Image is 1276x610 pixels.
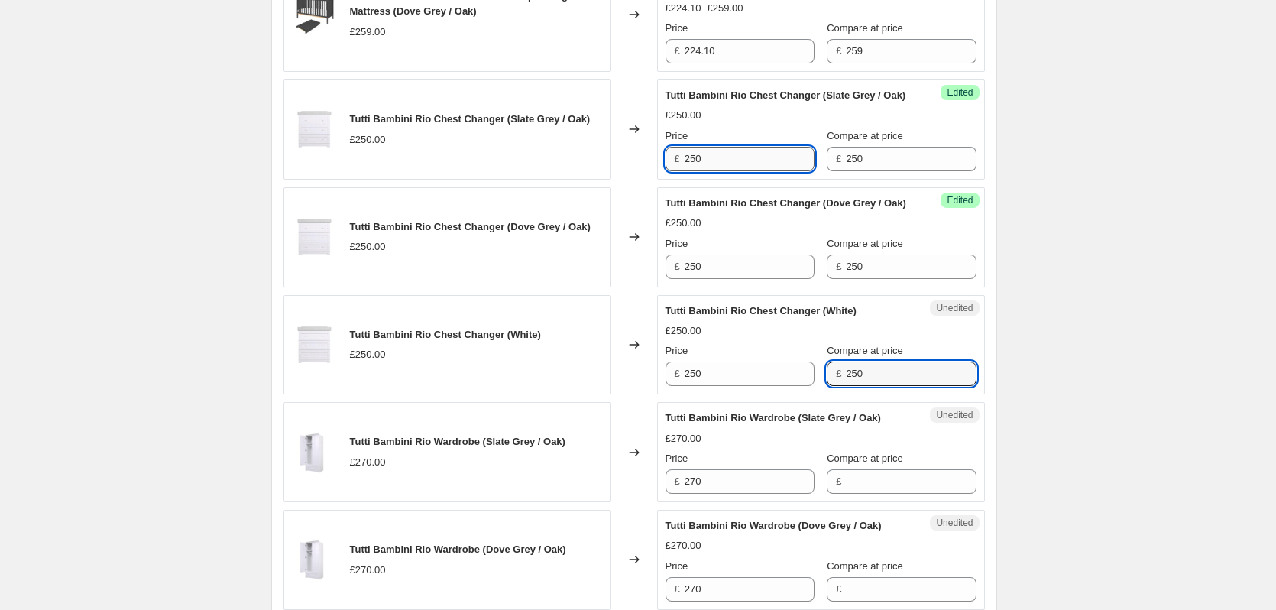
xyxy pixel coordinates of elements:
[708,1,743,16] strike: £259.00
[350,347,386,362] div: £250.00
[947,194,973,206] span: Edited
[666,345,688,356] span: Price
[936,517,973,529] span: Unedited
[675,45,680,57] span: £
[292,106,338,152] img: tutti-bambini-rio-chest-changer-furniture-2114301172-1_80x.jpg
[666,520,882,531] span: Tutti Bambini Rio Wardrobe (Dove Grey / Oak)
[827,453,903,464] span: Compare at price
[666,238,688,249] span: Price
[666,89,906,101] span: Tutti Bambini Rio Chest Changer (Slate Grey / Oak)
[666,431,701,446] div: £270.00
[350,455,386,470] div: £270.00
[666,560,688,572] span: Price
[675,475,680,487] span: £
[350,239,386,255] div: £250.00
[827,238,903,249] span: Compare at price
[292,214,338,260] img: tutti-bambini-rio-chest-changer-furniture-2114301172-1_80x.jpg
[666,538,701,553] div: £270.00
[666,412,881,423] span: Tutti Bambini Rio Wardrobe (Slate Grey / Oak)
[292,430,338,475] img: tutti-bambini-rio-wardrobe-furniture-2113301172-1_80x.jpg
[836,475,841,487] span: £
[836,583,841,595] span: £
[666,22,688,34] span: Price
[827,130,903,141] span: Compare at price
[292,322,338,368] img: tutti-bambini-rio-chest-changer-furniture-2114301172-1_80x.jpg
[827,22,903,34] span: Compare at price
[350,563,386,578] div: £270.00
[292,537,338,582] img: tutti-bambini-rio-wardrobe-furniture-2113301172-1_80x.jpg
[836,368,841,379] span: £
[350,543,566,555] span: Tutti Bambini Rio Wardrobe (Dove Grey / Oak)
[666,323,701,339] div: £250.00
[666,453,688,464] span: Price
[350,221,591,232] span: Tutti Bambini Rio Chest Changer (Dove Grey / Oak)
[675,583,680,595] span: £
[666,108,701,123] div: £250.00
[666,1,701,16] div: £224.10
[675,368,680,379] span: £
[350,436,565,447] span: Tutti Bambini Rio Wardrobe (Slate Grey / Oak)
[350,329,541,340] span: Tutti Bambini Rio Chest Changer (White)
[666,216,701,231] div: £250.00
[675,153,680,164] span: £
[350,113,591,125] span: Tutti Bambini Rio Chest Changer (Slate Grey / Oak)
[666,197,906,209] span: Tutti Bambini Rio Chest Changer (Dove Grey / Oak)
[836,153,841,164] span: £
[666,305,857,316] span: Tutti Bambini Rio Chest Changer (White)
[936,302,973,314] span: Unedited
[350,24,386,40] div: £259.00
[936,409,973,421] span: Unedited
[947,86,973,99] span: Edited
[827,560,903,572] span: Compare at price
[675,261,680,272] span: £
[350,132,386,148] div: £250.00
[666,130,688,141] span: Price
[836,45,841,57] span: £
[827,345,903,356] span: Compare at price
[836,261,841,272] span: £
